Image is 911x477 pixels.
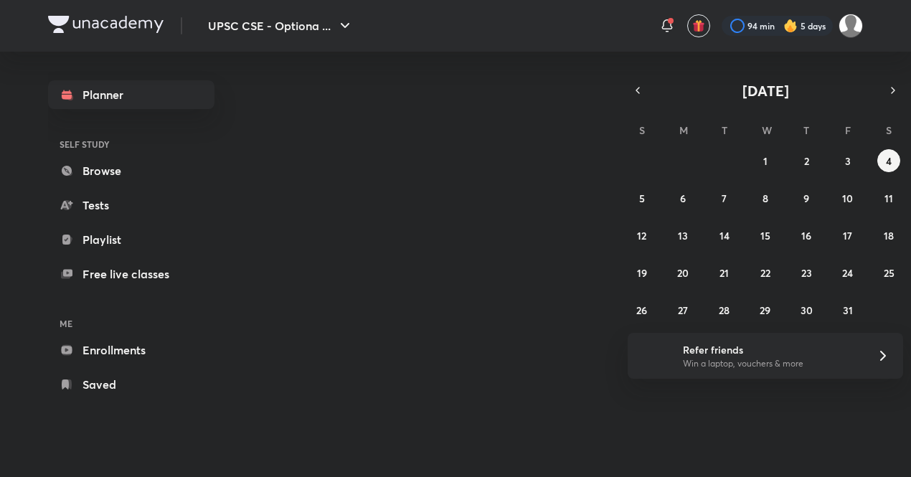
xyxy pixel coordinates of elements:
button: October 7, 2025 [713,186,736,209]
button: October 8, 2025 [754,186,777,209]
button: October 19, 2025 [631,261,653,284]
abbr: Monday [679,123,688,137]
h6: ME [48,311,214,336]
abbr: October 15, 2025 [760,229,770,242]
button: October 1, 2025 [754,149,777,172]
button: October 23, 2025 [795,261,818,284]
abbr: October 4, 2025 [886,154,892,168]
button: October 12, 2025 [631,224,653,247]
abbr: October 24, 2025 [842,266,853,280]
img: referral [639,341,668,370]
abbr: October 29, 2025 [760,303,770,317]
abbr: Wednesday [762,123,772,137]
p: Win a laptop, vouchers & more [683,357,859,370]
abbr: October 6, 2025 [680,192,686,205]
button: UPSC CSE - Optiona ... [199,11,362,40]
button: October 24, 2025 [836,261,859,284]
abbr: October 25, 2025 [884,266,895,280]
abbr: October 14, 2025 [719,229,730,242]
button: October 4, 2025 [877,149,900,172]
button: October 26, 2025 [631,298,653,321]
button: October 6, 2025 [671,186,694,209]
h6: Refer friends [683,342,859,357]
img: Company Logo [48,16,164,33]
abbr: October 3, 2025 [845,154,851,168]
img: kuldeep Ahir [839,14,863,38]
abbr: October 10, 2025 [842,192,853,205]
button: October 18, 2025 [877,224,900,247]
button: October 15, 2025 [754,224,777,247]
button: October 5, 2025 [631,186,653,209]
abbr: October 7, 2025 [722,192,727,205]
abbr: Thursday [803,123,809,137]
abbr: October 12, 2025 [637,229,646,242]
button: October 13, 2025 [671,224,694,247]
button: [DATE] [648,80,883,100]
a: Browse [48,156,214,185]
a: Saved [48,370,214,399]
button: October 27, 2025 [671,298,694,321]
abbr: October 1, 2025 [763,154,768,168]
button: October 3, 2025 [836,149,859,172]
abbr: October 21, 2025 [719,266,729,280]
button: October 31, 2025 [836,298,859,321]
abbr: October 23, 2025 [801,266,812,280]
button: October 17, 2025 [836,224,859,247]
abbr: October 26, 2025 [636,303,647,317]
abbr: October 28, 2025 [719,303,730,317]
button: October 25, 2025 [877,261,900,284]
abbr: October 20, 2025 [677,266,689,280]
button: October 28, 2025 [713,298,736,321]
button: October 9, 2025 [795,186,818,209]
abbr: October 19, 2025 [637,266,647,280]
span: [DATE] [742,81,789,100]
abbr: Friday [845,123,851,137]
button: October 22, 2025 [754,261,777,284]
a: Planner [48,80,214,109]
button: October 14, 2025 [713,224,736,247]
a: Free live classes [48,260,214,288]
abbr: October 18, 2025 [884,229,894,242]
abbr: October 30, 2025 [801,303,813,317]
a: Playlist [48,225,214,254]
h6: SELF STUDY [48,132,214,156]
a: Enrollments [48,336,214,364]
abbr: October 11, 2025 [884,192,893,205]
a: Company Logo [48,16,164,37]
abbr: October 27, 2025 [678,303,688,317]
abbr: October 31, 2025 [843,303,853,317]
button: October 2, 2025 [795,149,818,172]
img: streak [783,19,798,33]
a: Tests [48,191,214,219]
abbr: October 2, 2025 [804,154,809,168]
abbr: Saturday [886,123,892,137]
button: October 16, 2025 [795,224,818,247]
abbr: October 9, 2025 [803,192,809,205]
abbr: October 22, 2025 [760,266,770,280]
abbr: October 17, 2025 [843,229,852,242]
button: October 21, 2025 [713,261,736,284]
abbr: Sunday [639,123,645,137]
button: October 11, 2025 [877,186,900,209]
img: avatar [692,19,705,32]
button: October 29, 2025 [754,298,777,321]
button: avatar [687,14,710,37]
abbr: October 13, 2025 [678,229,688,242]
button: October 30, 2025 [795,298,818,321]
abbr: October 16, 2025 [801,229,811,242]
button: October 20, 2025 [671,261,694,284]
abbr: October 5, 2025 [639,192,645,205]
abbr: Tuesday [722,123,727,137]
button: October 10, 2025 [836,186,859,209]
abbr: October 8, 2025 [763,192,768,205]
